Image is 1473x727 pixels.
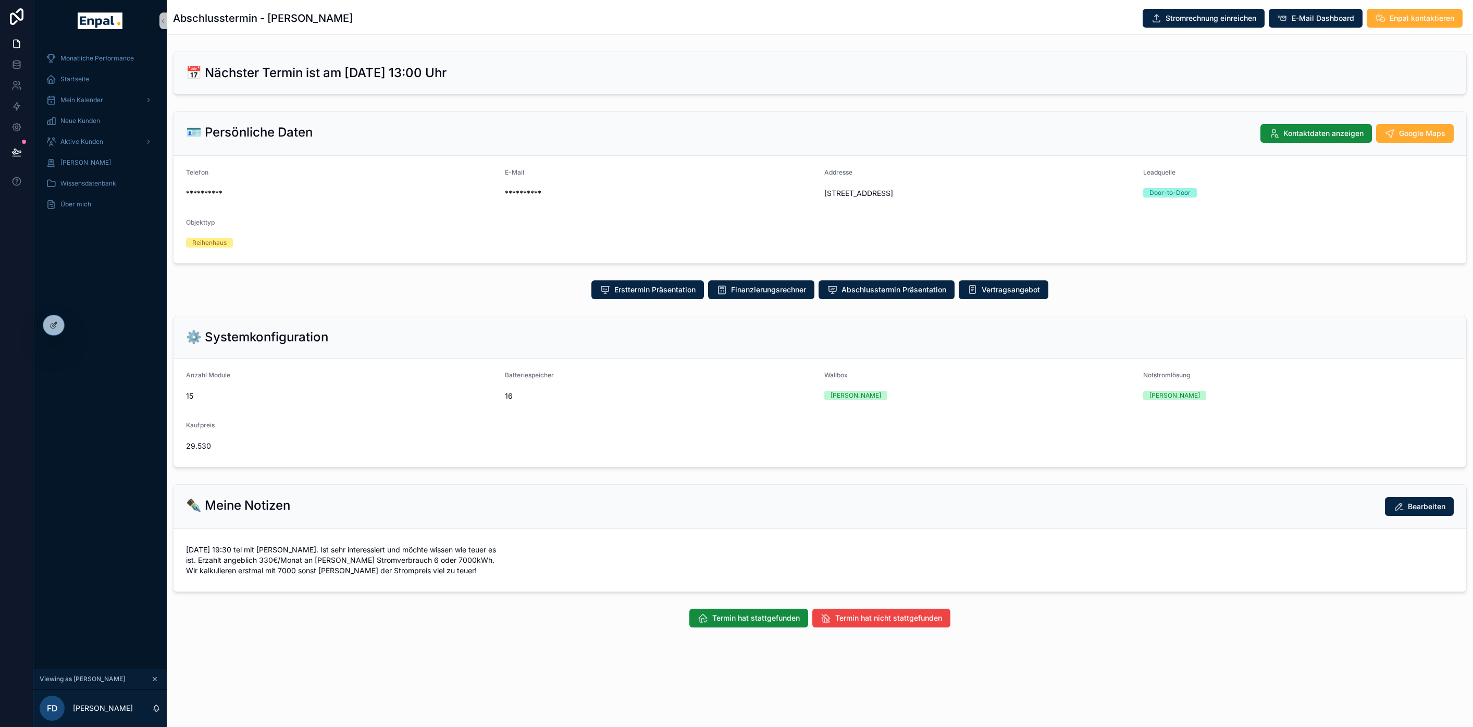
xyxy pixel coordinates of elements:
span: E-Mail Dashboard [1292,13,1354,23]
span: Viewing as [PERSON_NAME] [40,675,125,683]
div: [PERSON_NAME] [831,391,881,400]
button: Termin hat stattgefunden [689,609,808,627]
span: 29.530 [186,441,497,451]
button: Abschlusstermin Präsentation [819,280,955,299]
span: Vertragsangebot [982,285,1040,295]
div: Door-to-Door [1149,188,1191,198]
button: Kontaktdaten anzeigen [1260,124,1372,143]
button: Vertragsangebot [959,280,1048,299]
button: Enpal kontaktieren [1367,9,1463,28]
a: Mein Kalender [40,91,160,109]
span: Stromrechnung einreichen [1166,13,1256,23]
span: Objekttyp [186,218,215,226]
h2: ✒️ Meine Notizen [186,497,290,514]
span: Kontaktdaten anzeigen [1283,128,1364,139]
button: Finanzierungsrechner [708,280,814,299]
h2: ⚙️ Systemkonfiguration [186,329,328,346]
button: Bearbeiten [1385,497,1454,516]
span: Bearbeiten [1408,501,1445,512]
span: Mein Kalender [60,96,103,104]
span: [STREET_ADDRESS] [824,188,1135,199]
a: Monatliche Performance [40,49,160,68]
p: [PERSON_NAME] [73,703,133,713]
span: Anzahl Module [186,371,230,379]
span: Batteriespeicher [505,371,554,379]
span: Monatliche Performance [60,54,134,63]
span: Startseite [60,75,89,83]
h2: 📅 Nächster Termin ist am [DATE] 13:00 Uhr [186,65,447,81]
span: [DATE] 19:30 tel mit [PERSON_NAME]. Ist sehr interessiert und möchte wissen wie teuer es ist. Erz... [186,545,497,576]
a: Über mich [40,195,160,214]
button: Ersttermin Präsentation [591,280,704,299]
span: Abschlusstermin Präsentation [841,285,946,295]
span: Termin hat nicht stattgefunden [835,613,942,623]
span: Notstromlösung [1143,371,1190,379]
span: Aktive Kunden [60,138,103,146]
span: Wissensdatenbank [60,179,116,188]
a: [PERSON_NAME] [40,153,160,172]
h1: Abschlusstermin - [PERSON_NAME] [173,11,353,26]
span: Termin hat stattgefunden [712,613,800,623]
span: Kaufpreis [186,421,215,429]
div: [PERSON_NAME] [1149,391,1200,400]
span: Wallbox [824,371,848,379]
span: 16 [505,391,815,401]
a: Neue Kunden [40,112,160,130]
span: Leadquelle [1143,168,1175,176]
div: Reihenhaus [192,238,227,248]
a: Aktive Kunden [40,132,160,151]
span: FD [47,702,58,714]
span: 15 [186,391,497,401]
span: Telefon [186,168,208,176]
div: scrollable content [33,42,167,227]
span: Ersttermin Präsentation [614,285,696,295]
button: Google Maps [1376,124,1454,143]
button: Termin hat nicht stattgefunden [812,609,950,627]
span: Google Maps [1399,128,1445,139]
span: Finanzierungsrechner [731,285,806,295]
button: Stromrechnung einreichen [1143,9,1265,28]
span: Neue Kunden [60,117,100,125]
span: E-Mail [505,168,524,176]
img: App logo [78,13,122,29]
span: [PERSON_NAME] [60,158,111,167]
h2: 🪪 Persönliche Daten [186,124,313,141]
button: E-Mail Dashboard [1269,9,1363,28]
a: Wissensdatenbank [40,174,160,193]
span: Über mich [60,200,91,208]
span: Enpal kontaktieren [1390,13,1454,23]
span: Addresse [824,168,852,176]
a: Startseite [40,70,160,89]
